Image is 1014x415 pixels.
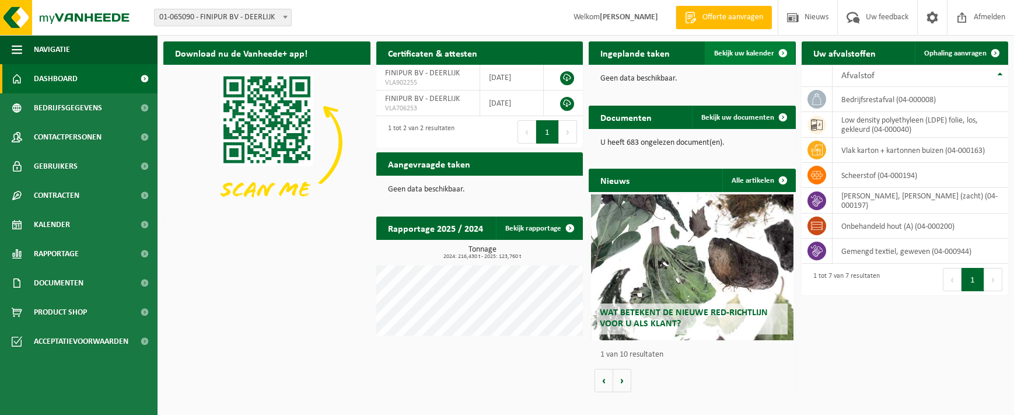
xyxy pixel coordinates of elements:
[376,41,489,64] h2: Certificaten & attesten
[34,64,78,93] span: Dashboard
[700,12,766,23] span: Offerte aanvragen
[34,268,83,298] span: Documenten
[705,41,795,65] a: Bekijk uw kalender
[518,120,536,144] button: Previous
[692,106,795,129] a: Bekijk uw documenten
[833,188,1009,214] td: [PERSON_NAME], [PERSON_NAME] (zacht) (04-000197)
[34,327,128,356] span: Acceptatievoorwaarden
[382,246,583,260] h3: Tonnage
[833,214,1009,239] td: onbehandeld hout (A) (04-000200)
[722,169,795,192] a: Alle artikelen
[841,71,875,81] span: Afvalstof
[833,239,1009,264] td: gemengd textiel, geweven (04-000944)
[163,65,370,220] img: Download de VHEPlus App
[984,268,1002,291] button: Next
[480,65,544,90] td: [DATE]
[600,308,768,329] span: Wat betekent de nieuwe RED-richtlijn voor u als klant?
[385,78,471,88] span: VLA902255
[385,69,460,78] span: FINIPUR BV - DEERLIJK
[961,268,984,291] button: 1
[34,181,79,210] span: Contracten
[154,9,292,26] span: 01-065090 - FINIPUR BV - DEERLIJK
[924,50,987,57] span: Ophaling aanvragen
[34,210,70,239] span: Kalender
[34,93,102,123] span: Bedrijfsgegevens
[943,268,961,291] button: Previous
[34,152,78,181] span: Gebruikers
[34,239,79,268] span: Rapportage
[676,6,772,29] a: Offerte aanvragen
[589,41,681,64] h2: Ingeplande taken
[388,186,572,194] p: Geen data beschikbaar.
[600,75,784,83] p: Geen data beschikbaar.
[34,123,102,152] span: Contactpersonen
[833,163,1009,188] td: scheerstof (04-000194)
[595,369,613,392] button: Vorige
[559,120,577,144] button: Next
[34,298,87,327] span: Product Shop
[613,369,631,392] button: Volgende
[496,217,582,240] a: Bekijk rapportage
[833,87,1009,112] td: bedrijfsrestafval (04-000008)
[382,119,454,145] div: 1 tot 2 van 2 resultaten
[802,41,887,64] h2: Uw afvalstoffen
[714,50,774,57] span: Bekijk uw kalender
[382,254,583,260] span: 2024: 216,430 t - 2025: 123,760 t
[385,104,471,113] span: VLA706253
[589,169,641,191] h2: Nieuws
[589,106,663,128] h2: Documenten
[376,152,482,175] h2: Aangevraagde taken
[915,41,1007,65] a: Ophaling aanvragen
[34,35,70,64] span: Navigatie
[701,114,774,121] span: Bekijk uw documenten
[600,351,790,359] p: 1 van 10 resultaten
[591,194,793,340] a: Wat betekent de nieuwe RED-richtlijn voor u als klant?
[600,139,784,147] p: U heeft 683 ongelezen document(en).
[155,9,291,26] span: 01-065090 - FINIPUR BV - DEERLIJK
[480,90,544,116] td: [DATE]
[600,13,658,22] strong: [PERSON_NAME]
[833,112,1009,138] td: low density polyethyleen (LDPE) folie, los, gekleurd (04-000040)
[536,120,559,144] button: 1
[163,41,319,64] h2: Download nu de Vanheede+ app!
[376,217,495,239] h2: Rapportage 2025 / 2024
[807,267,880,292] div: 1 tot 7 van 7 resultaten
[833,138,1009,163] td: vlak karton + kartonnen buizen (04-000163)
[385,95,460,103] span: FINIPUR BV - DEERLIJK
